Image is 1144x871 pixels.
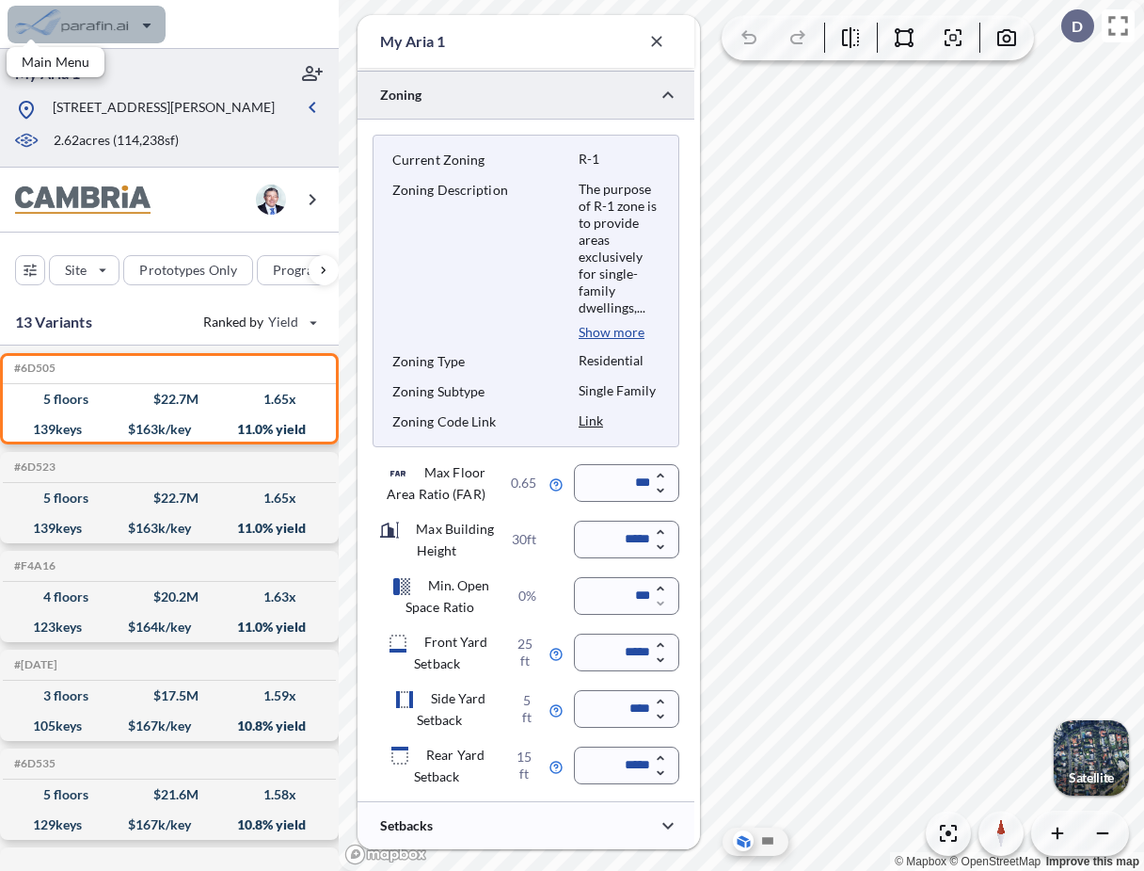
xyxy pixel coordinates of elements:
[268,313,299,331] span: Yield
[380,30,476,53] p: My Aria 1
[579,151,599,168] p: R-1
[10,362,56,375] h5: Click to copy the code
[10,559,56,573] h5: Click to copy the code
[511,475,536,492] p: 0.65
[10,460,56,474] h5: Click to copy the code
[579,352,643,369] p: Residential
[1054,720,1129,796] button: Switcher ImageSatellite
[49,255,119,285] button: Site
[579,181,659,316] p: The purpose of R-1 zone is to provide areas exclusively for single-family dwellings,...
[579,382,656,399] p: Single Family
[54,131,179,152] p: 2.62 acres ( 114,238 sf)
[344,844,427,865] a: Mapbox homepage
[10,856,56,869] h5: Click to copy the code
[1046,855,1139,868] a: Improve this map
[380,816,433,835] p: Setbacks
[15,311,92,333] p: 13 Variants
[65,261,87,280] p: Site
[123,255,253,285] button: Prototypes Only
[139,261,237,280] p: Prototypes Only
[15,185,151,215] img: BrandImage
[512,531,536,548] p: 30ft
[392,352,571,371] p: Zoning Type
[517,692,536,726] p: 5 ft
[257,255,358,285] button: Program
[392,412,571,431] p: Zoning Code Link
[579,324,644,341] p: Show more
[10,757,56,770] h5: Click to copy the code
[273,261,326,280] p: Program
[1054,720,1129,796] img: Switcher Image
[373,745,500,786] p: Rear Yard Setback
[733,831,754,851] button: Aerial View
[949,855,1041,868] a: OpenStreetMap
[518,588,536,605] p: 0%
[579,412,603,428] a: Link
[256,185,286,215] img: user logo
[373,688,506,730] p: Side Yard Setback
[373,462,500,504] p: Max Floor Area Ratio (FAR)
[392,181,571,200] p: Zoning Description
[53,98,275,121] p: [STREET_ADDRESS][PERSON_NAME]
[10,658,57,671] h5: Click to copy the code
[373,519,500,560] p: Max Building Height
[373,632,501,673] p: Front Yard Setback
[895,855,946,868] a: Mapbox
[513,636,536,669] p: 25 ft
[392,151,571,169] p: Current Zoning
[1072,18,1083,35] p: D
[373,575,507,617] p: Min. Open Space Ratio
[188,307,329,337] button: Ranked by Yield
[392,382,571,401] p: Zoning Subtype
[512,749,536,782] p: 15 ft
[1069,770,1114,785] p: Satellite
[22,55,89,70] p: Main Menu
[757,831,778,851] button: Site Plan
